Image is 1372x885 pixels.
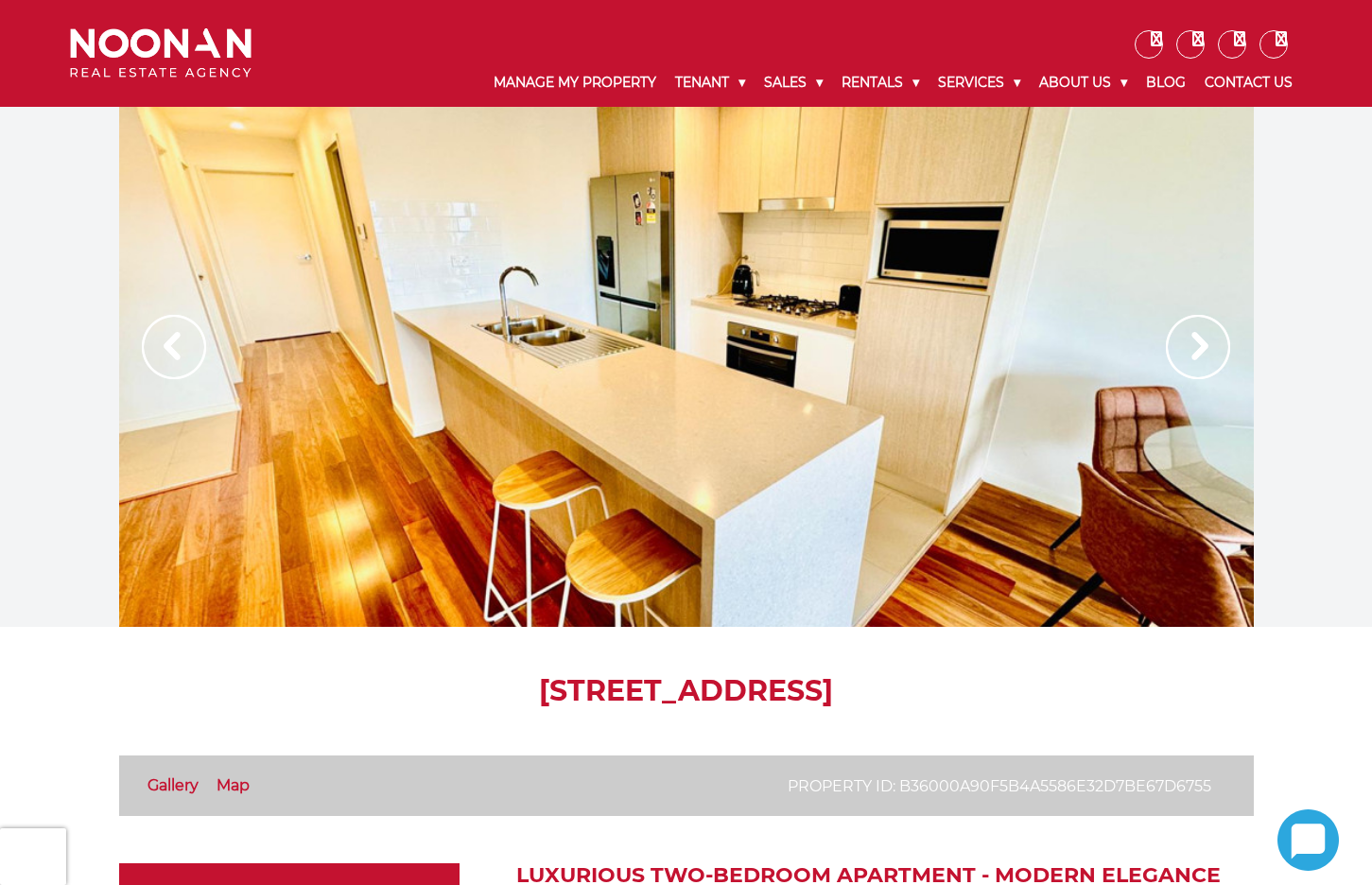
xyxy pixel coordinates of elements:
a: Gallery [148,776,199,794]
img: Arrow slider [1166,315,1230,379]
a: About Us [1030,59,1137,107]
a: Manage My Property [484,59,666,107]
img: Arrow slider [142,315,206,379]
a: Contact Us [1195,59,1302,107]
a: Services [929,59,1030,107]
a: Sales [755,59,832,107]
a: Tenant [666,59,755,107]
p: Property ID: b36000a90f5b4a5586e32d7be67d6755 [788,774,1211,798]
h1: [STREET_ADDRESS] [119,674,1254,708]
a: Map [217,776,250,794]
img: Noonan Real Estate Agency [70,28,252,78]
a: Blog [1137,59,1195,107]
a: Rentals [832,59,929,107]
